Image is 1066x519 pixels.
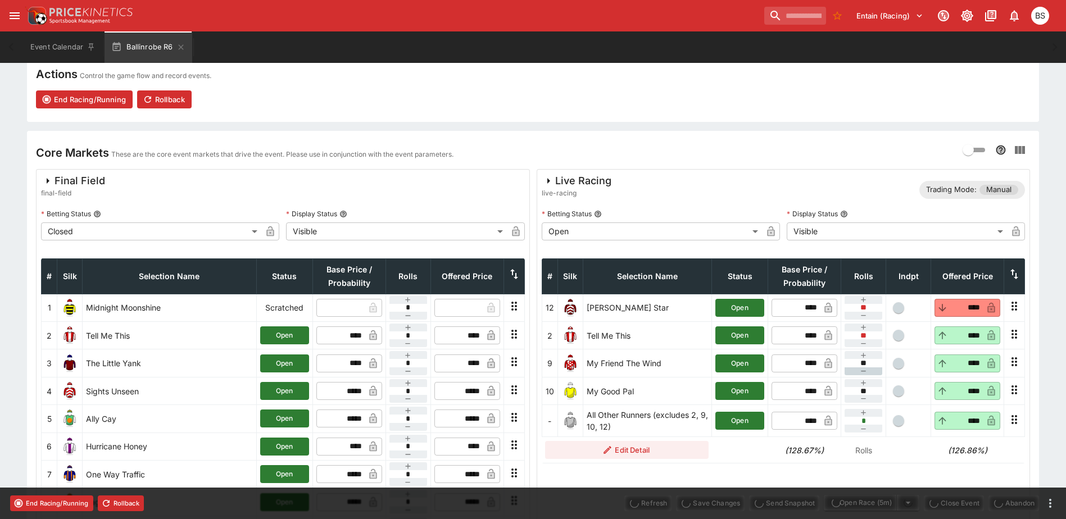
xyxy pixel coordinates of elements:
td: 9 [542,349,557,377]
span: live-racing [542,188,611,199]
button: Ballinrobe R6 [105,31,192,63]
button: Select Tenant [850,7,930,25]
th: Offered Price [931,258,1004,294]
img: runner 2 [561,326,579,344]
img: runner 9 [561,354,579,372]
button: Toggle light/dark mode [957,6,977,26]
button: Event Calendar [24,31,102,63]
th: Status [712,258,768,294]
div: Visible [286,222,506,240]
button: Open [260,465,309,483]
td: - [542,405,557,437]
button: Open [715,382,764,400]
th: Status [256,258,312,294]
button: Connected to PK [933,6,954,26]
img: runner 2 [61,326,79,344]
button: Open [715,299,764,317]
td: 6 [42,432,57,460]
div: Brendan Scoble [1031,7,1049,25]
img: runner 7 [61,465,79,483]
button: Open [260,354,309,372]
td: Sights Unseen [83,377,257,404]
h4: Actions [36,67,78,81]
button: Display Status [339,210,347,218]
img: Sportsbook Management [49,19,110,24]
img: runner 1 [61,299,79,317]
button: Open [715,354,764,372]
p: Trading Mode: [926,184,977,195]
td: My Good Pal [583,377,712,404]
th: Rolls [841,258,886,294]
button: Open [715,326,764,344]
td: 4 [42,377,57,404]
p: Display Status [787,209,838,218]
button: Open [715,412,764,430]
p: Control the game flow and record events. [80,70,211,81]
button: Notifications [1004,6,1024,26]
h4: Core Markets [36,145,109,160]
th: # [42,258,57,294]
td: All Other Runners (excludes 2, 9, 10, 12) [583,405,712,437]
button: Brendan Scoble [1028,3,1053,28]
td: 2 [42,322,57,349]
th: Base Price / Probability [768,258,841,294]
td: Hurricane Honey [83,432,257,460]
td: My Friend The Wind [583,349,712,377]
th: Offered Price [430,258,503,294]
div: Live Racing [542,174,611,188]
th: Independent [886,258,931,294]
img: PriceKinetics Logo [25,4,47,27]
p: Scratched [260,302,309,313]
p: Betting Status [542,209,592,218]
button: Open [260,326,309,344]
button: End Racing/Running [10,495,93,511]
img: runner 3 [61,354,79,372]
td: 5 [42,405,57,432]
button: Open [260,382,309,400]
img: PriceKinetics [49,8,133,16]
input: search [764,7,826,25]
img: runner 6 [61,438,79,456]
img: runner 5 [61,409,79,427]
td: 2 [542,322,557,349]
td: 12 [542,294,557,321]
button: more [1044,497,1057,510]
td: Tell Me This [583,322,712,349]
img: blank-silk.png [561,412,579,430]
button: Display Status [840,210,848,218]
td: 10 [542,377,557,404]
td: One Way Traffic [83,461,257,488]
button: Rollback [137,90,192,108]
button: open drawer [4,6,25,26]
span: Manual [979,184,1018,195]
p: Rolls [845,444,883,456]
td: [PERSON_NAME] Star [583,294,712,321]
span: Mark an event as closed and abandoned. [988,497,1039,508]
h6: (128.67%) [772,444,838,456]
th: Rolls [385,258,430,294]
h6: (126.86%) [935,444,1001,456]
th: Silk [557,258,583,294]
th: Selection Name [583,258,712,294]
button: End Racing/Running [36,90,133,108]
img: runner 12 [561,299,579,317]
button: Open [260,438,309,456]
th: Selection Name [83,258,257,294]
td: 7 [42,461,57,488]
p: These are the core event markets that drive the event. Please use in conjunction with the event p... [111,149,453,160]
div: Visible [787,222,1007,240]
img: runner 4 [61,382,79,400]
p: Betting Status [41,209,91,218]
th: Base Price / Probability [312,258,385,294]
div: split button [824,495,919,511]
th: Silk [57,258,83,294]
th: # [542,258,557,294]
td: The Little Yank [83,349,257,377]
img: runner 10 [561,382,579,400]
p: Display Status [286,209,337,218]
td: 1 [42,294,57,321]
button: Betting Status [594,210,602,218]
div: Final Field [41,174,105,188]
div: Closed [41,222,261,240]
button: Rollback [98,495,144,511]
